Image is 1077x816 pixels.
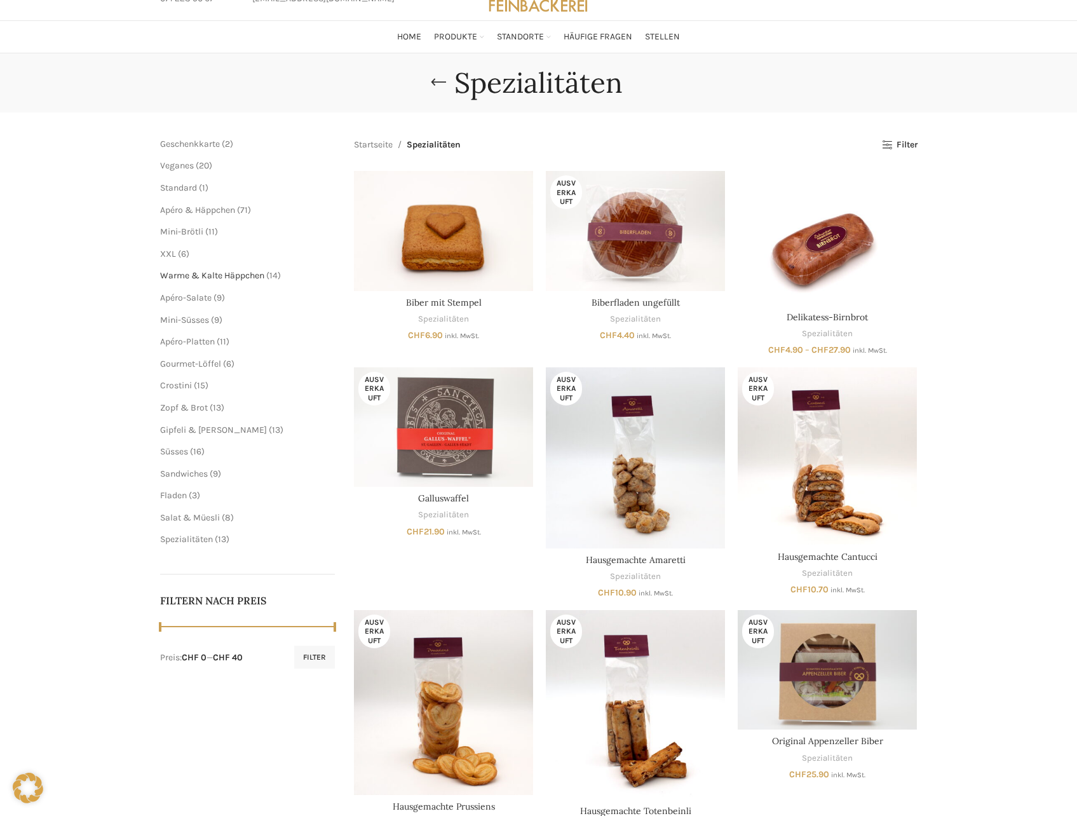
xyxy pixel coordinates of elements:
span: 20 [199,160,209,171]
bdi: 10.90 [598,587,637,598]
a: Go back [423,70,454,95]
span: Stellen [645,31,680,43]
span: 9 [214,315,219,325]
span: Ausverkauft [550,175,582,209]
span: 3 [192,490,197,501]
span: 8 [225,512,231,523]
a: Süsses [160,446,188,457]
a: Gipfeli & [PERSON_NAME] [160,425,267,435]
bdi: 4.90 [768,344,803,355]
a: Geschenkkarte [160,139,220,149]
a: Biberfladen ungefüllt [592,297,680,308]
span: Spezialitäten [160,534,213,545]
span: 11 [208,226,215,237]
span: 1 [202,182,205,193]
span: CHF [600,330,617,341]
span: 71 [240,205,248,215]
a: Startseite [354,138,393,152]
a: Fladen [160,490,187,501]
span: Standorte [497,31,544,43]
a: Gourmet-Löffel [160,358,221,369]
small: inkl. MwSt. [831,771,865,779]
a: Spezialitäten [610,571,661,583]
span: Häufige Fragen [564,31,632,43]
span: Produkte [434,31,477,43]
a: Hausgemachte Prussiens [393,801,495,812]
span: CHF 0 [182,652,207,663]
a: Spezialitäten [610,313,661,325]
span: Ausverkauft [358,372,390,405]
span: CHF 40 [213,652,243,663]
a: Warme & Kalte Häppchen [160,270,264,281]
a: Spezialitäten [418,509,469,521]
span: 14 [269,270,278,281]
span: CHF [598,587,615,598]
a: Mini-Süsses [160,315,209,325]
a: Hausgemachte Prussiens [354,610,533,795]
span: 13 [218,534,226,545]
span: Ausverkauft [358,615,390,648]
bdi: 21.90 [407,526,445,537]
span: 16 [193,446,201,457]
a: XXL [160,248,176,259]
a: Salat & Müesli [160,512,220,523]
span: 6 [226,358,231,369]
a: Spezialitäten [802,752,853,765]
a: Spezialitäten [418,313,469,325]
span: 13 [213,402,221,413]
div: Main navigation [154,24,924,50]
a: Delikatess-Birnbrot [787,311,868,323]
a: Biberfladen ungefüllt [546,171,725,290]
span: 15 [197,380,205,391]
a: Hausgemachte Totenbeinli [546,610,725,799]
a: Spezialitäten [802,568,853,580]
h5: Filtern nach Preis [160,594,335,608]
span: Ausverkauft [550,372,582,405]
nav: Breadcrumb [354,138,461,152]
span: 9 [217,292,222,303]
div: Preis: — [160,651,243,664]
a: Delikatess-Birnbrot [738,171,917,305]
span: Ausverkauft [742,615,774,648]
a: Standorte [497,24,551,50]
a: Hausgemachte Amaretti [546,367,725,548]
a: Biber mit Stempel [354,171,533,290]
a: Original Appenzeller Biber [738,610,917,730]
bdi: 6.90 [408,330,443,341]
a: Galluswaffel [418,493,469,504]
span: Ausverkauft [742,372,774,405]
a: Spezialitäten [802,328,853,340]
span: CHF [790,584,808,595]
a: Standard [160,182,197,193]
span: CHF [407,526,424,537]
span: CHF [789,769,806,780]
span: 11 [220,336,226,347]
span: – [805,344,809,355]
bdi: 27.90 [811,344,851,355]
span: Ausverkauft [550,615,582,648]
a: Hausgemachte Amaretti [586,554,686,566]
a: Apéro-Platten [160,336,215,347]
a: Crostini [160,380,192,391]
a: Hausgemachte Cantucci [738,367,917,545]
small: inkl. MwSt. [830,586,865,594]
bdi: 25.90 [789,769,829,780]
small: inkl. MwSt. [447,528,481,536]
span: 6 [181,248,186,259]
a: Produkte [434,24,484,50]
a: Mini-Brötli [160,226,203,237]
a: Original Appenzeller Biber [772,735,883,747]
a: Veganes [160,160,194,171]
span: 9 [213,468,218,479]
span: Zopf & Brot [160,402,208,413]
small: inkl. MwSt. [853,346,887,355]
a: Hausgemachte Cantucci [778,551,877,562]
span: Apéro-Salate [160,292,212,303]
